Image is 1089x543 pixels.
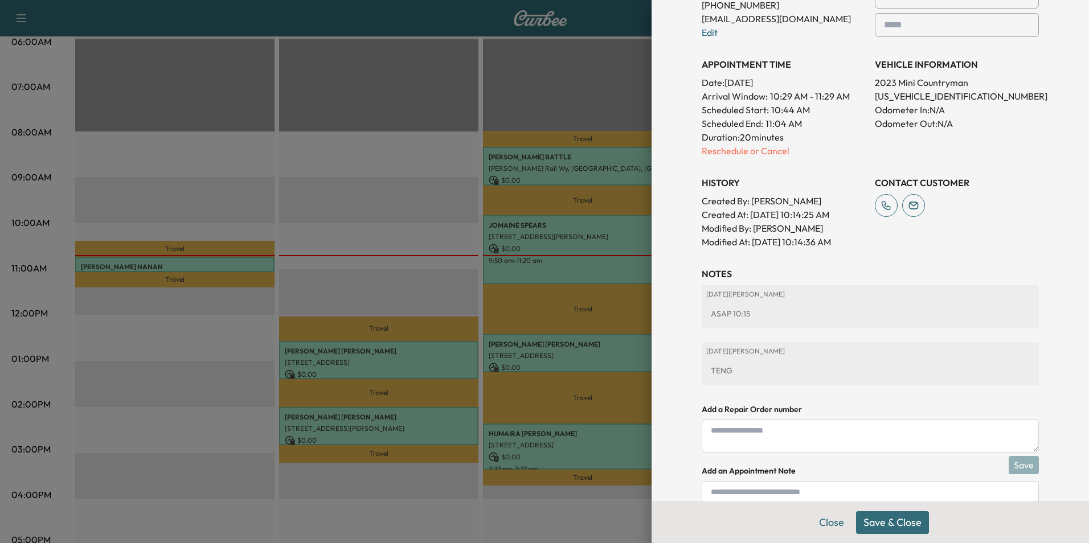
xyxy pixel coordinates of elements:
[702,130,866,144] p: Duration: 20 minutes
[706,303,1034,324] div: ASAP 10:15
[875,89,1039,103] p: [US_VEHICLE_IDENTIFICATION_NUMBER]
[702,176,866,190] h3: History
[875,176,1039,190] h3: CONTACT CUSTOMER
[706,360,1034,381] div: TENG
[706,290,1034,299] p: [DATE] | [PERSON_NAME]
[702,235,866,249] p: Modified At : [DATE] 10:14:36 AM
[702,57,866,71] h3: APPOINTMENT TIME
[875,117,1039,130] p: Odometer Out: N/A
[856,511,929,534] button: Save & Close
[702,221,866,235] p: Modified By : [PERSON_NAME]
[702,208,866,221] p: Created At : [DATE] 10:14:25 AM
[702,465,1039,476] h4: Add an Appointment Note
[702,194,866,208] p: Created By : [PERSON_NAME]
[702,404,1039,415] h4: Add a Repair Order number
[875,57,1039,71] h3: VEHICLE INFORMATION
[765,117,802,130] p: 11:04 AM
[875,76,1039,89] p: 2023 Mini Countryman
[702,12,866,26] p: [EMAIL_ADDRESS][DOMAIN_NAME]
[812,511,851,534] button: Close
[770,89,850,103] span: 10:29 AM - 11:29 AM
[706,347,1034,356] p: [DATE] | [PERSON_NAME]
[771,103,810,117] p: 10:44 AM
[702,117,763,130] p: Scheduled End:
[702,76,866,89] p: Date: [DATE]
[702,267,1039,281] h3: NOTES
[875,103,1039,117] p: Odometer In: N/A
[702,89,866,103] p: Arrival Window:
[702,103,769,117] p: Scheduled Start:
[702,27,718,38] a: Edit
[702,144,866,158] p: Reschedule or Cancel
